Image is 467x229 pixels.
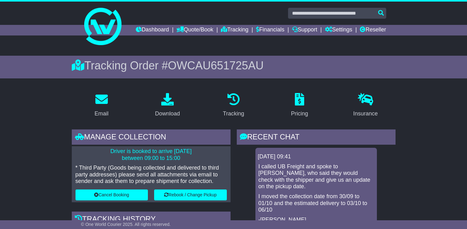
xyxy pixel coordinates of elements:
div: Manage collection [72,129,231,146]
p: I called UB Freight and spoke to [PERSON_NAME], who said they would check with the shipper and gi... [259,163,374,190]
a: Support [292,25,317,35]
p: I moved the collection date from 30/09 to 01/10 and the estimated delivery to 03/10 to 06/10 [259,193,374,213]
a: Quote/Book [176,25,213,35]
a: Tracking [219,91,248,120]
a: Settings [325,25,352,35]
p: * Third Party (Goods being collected and delivered to third party addresses) please send all atta... [76,165,227,185]
button: Rebook / Change Pickup [154,189,227,200]
div: Tracking [223,110,244,118]
div: Tracking history [72,212,231,228]
p: Driver is booked to arrive [DATE] between 09:00 to 15:00 [76,148,227,161]
div: Download [155,110,180,118]
div: Pricing [291,110,308,118]
a: Download [151,91,184,120]
button: Cancel Booking [76,189,148,200]
a: Email [90,91,112,120]
div: [DATE] 09:41 [258,153,374,160]
p: -[PERSON_NAME] [259,217,374,223]
div: Tracking Order # [72,59,396,72]
a: Reseller [360,25,386,35]
a: Tracking [221,25,248,35]
a: Pricing [287,91,312,120]
a: Financials [256,25,284,35]
div: Insurance [353,110,378,118]
span: © One World Courier 2025. All rights reserved. [81,222,171,227]
a: Insurance [349,91,382,120]
div: RECENT CHAT [237,129,396,146]
span: OWCAU651725AU [168,59,263,72]
a: Dashboard [136,25,169,35]
div: Email [94,110,108,118]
